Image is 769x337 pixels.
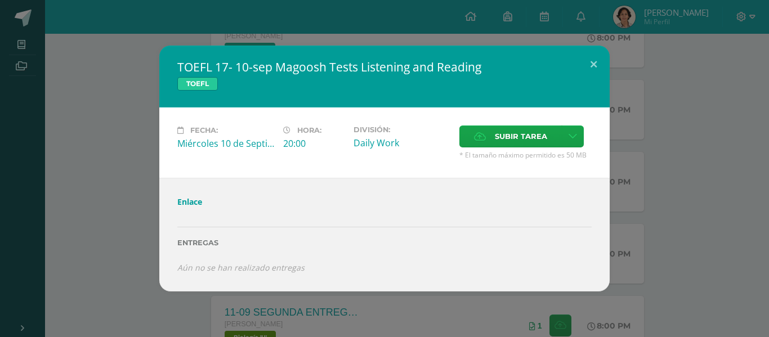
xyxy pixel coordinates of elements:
span: TOEFL [177,77,218,91]
span: * El tamaño máximo permitido es 50 MB [459,150,592,160]
div: Miércoles 10 de Septiembre [177,137,274,150]
i: Aún no se han realizado entregas [177,262,305,273]
span: Fecha: [190,126,218,134]
label: Entregas [177,239,592,247]
label: División: [354,125,450,134]
div: 20:00 [283,137,345,150]
button: Close (Esc) [578,46,610,84]
span: Subir tarea [495,126,547,147]
span: Hora: [297,126,321,134]
div: Daily Work [354,137,450,149]
h2: TOEFL 17- 10-sep Magoosh Tests Listening and Reading [177,59,592,75]
a: Enlace [177,196,202,207]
